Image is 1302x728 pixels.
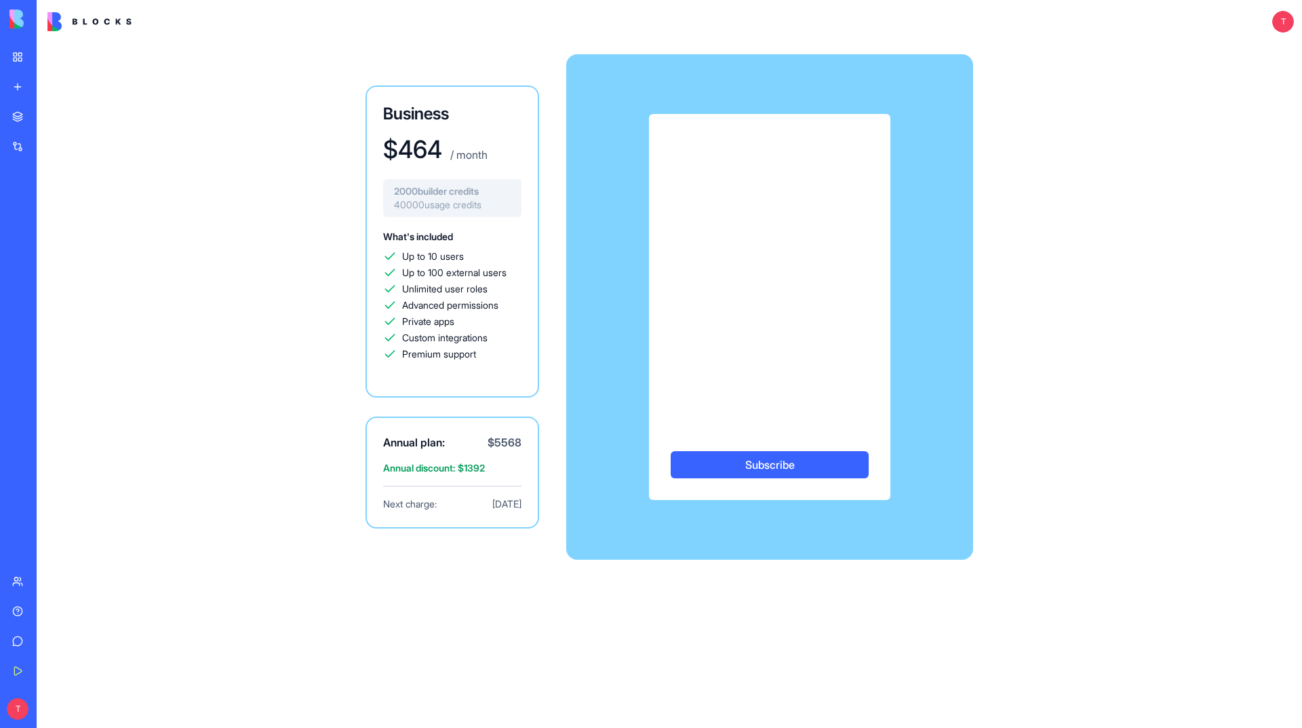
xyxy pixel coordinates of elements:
img: logo [9,9,94,28]
span: What's included [383,231,453,242]
span: Unlimited user roles [402,282,488,296]
iframe: Secure payment input frame [668,133,871,432]
span: [DATE] [492,497,521,511]
span: Up to 10 users [402,250,464,263]
h3: Business [383,103,521,125]
img: logo [47,12,132,31]
span: Annual discount: $ 1392 [383,461,521,475]
button: Subscribe [671,451,869,478]
span: Advanced permissions [402,299,498,312]
span: $ 5568 [488,434,521,451]
span: Next charge: [383,497,437,511]
span: Private apps [402,315,454,328]
span: T [1272,11,1294,33]
h1: $ 464 [383,136,442,163]
span: Custom integrations [402,331,488,345]
span: 2000 builder credits [394,185,511,198]
span: T [7,698,28,720]
span: 40000 usage credits [394,198,511,212]
span: Up to 100 external users [402,266,507,280]
p: / month [448,147,488,163]
span: Premium support [402,347,476,361]
span: Annual plan: [383,434,445,451]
